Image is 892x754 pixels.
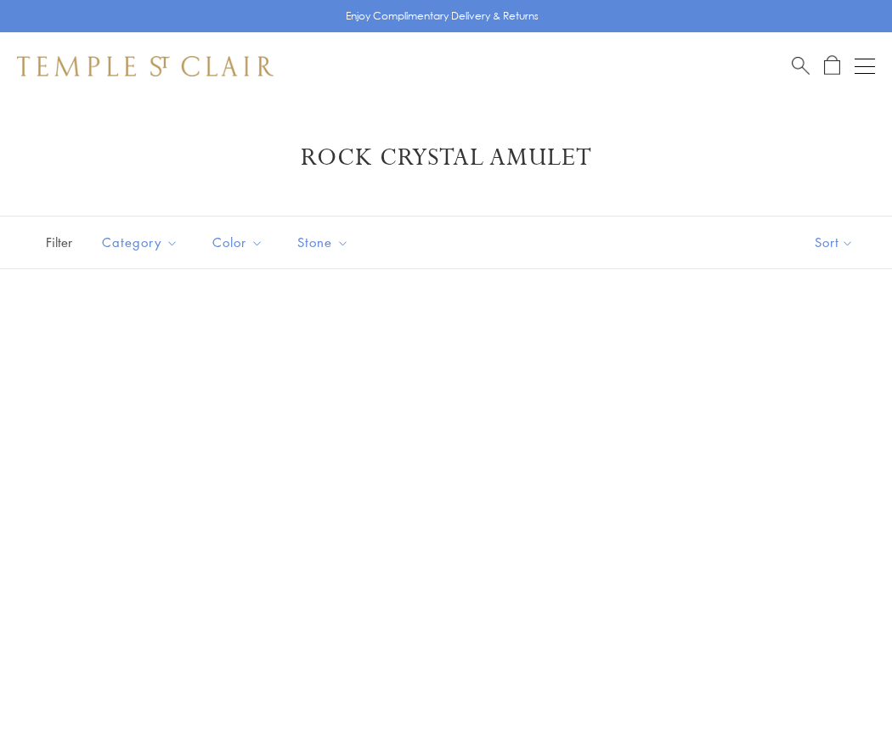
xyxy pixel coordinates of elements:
[200,223,276,262] button: Color
[204,232,276,253] span: Color
[792,55,810,76] a: Search
[285,223,362,262] button: Stone
[42,143,850,173] h1: Rock Crystal Amulet
[93,232,191,253] span: Category
[289,232,362,253] span: Stone
[89,223,191,262] button: Category
[17,56,274,76] img: Temple St. Clair
[855,56,875,76] button: Open navigation
[776,217,892,268] button: Show sort by
[346,8,539,25] p: Enjoy Complimentary Delivery & Returns
[824,55,840,76] a: Open Shopping Bag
